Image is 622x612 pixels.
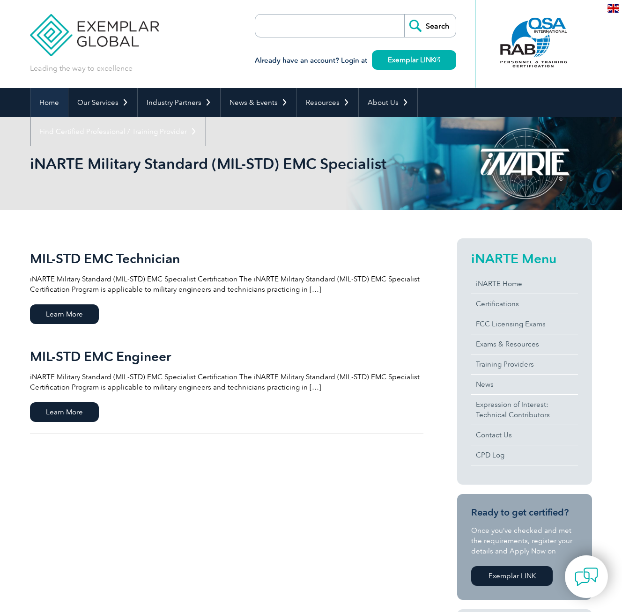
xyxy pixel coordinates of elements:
[471,395,578,425] a: Expression of Interest:Technical Contributors
[138,88,220,117] a: Industry Partners
[30,336,423,434] a: MIL-STD EMC Engineer iNARTE Military Standard (MIL-STD) EMC Specialist Certification The iNARTE M...
[471,425,578,445] a: Contact Us
[471,251,578,266] h2: iNARTE Menu
[471,525,578,556] p: Once you’ve checked and met the requirements, register your details and Apply Now on
[471,445,578,465] a: CPD Log
[30,117,206,146] a: Find Certified Professional / Training Provider
[30,88,68,117] a: Home
[471,294,578,314] a: Certifications
[68,88,137,117] a: Our Services
[30,274,423,295] p: iNARTE Military Standard (MIL-STD) EMC Specialist Certification The iNARTE Military Standard (MIL...
[30,349,423,364] h2: MIL-STD EMC Engineer
[471,314,578,334] a: FCC Licensing Exams
[255,55,456,66] h3: Already have an account? Login at
[30,402,99,422] span: Learn More
[372,50,456,70] a: Exemplar LINK
[30,304,99,324] span: Learn More
[30,238,423,336] a: MIL-STD EMC Technician iNARTE Military Standard (MIL-STD) EMC Specialist Certification The iNARTE...
[471,274,578,294] a: iNARTE Home
[435,57,440,62] img: open_square.png
[359,88,417,117] a: About Us
[30,155,390,173] h1: iNARTE Military Standard (MIL-STD) EMC Specialist
[30,63,133,74] p: Leading the way to excellence
[471,354,578,374] a: Training Providers
[30,372,423,392] p: iNARTE Military Standard (MIL-STD) EMC Specialist Certification The iNARTE Military Standard (MIL...
[607,4,619,13] img: en
[404,15,456,37] input: Search
[575,565,598,589] img: contact-chat.png
[471,566,553,586] a: Exemplar LINK
[221,88,296,117] a: News & Events
[471,375,578,394] a: News
[297,88,358,117] a: Resources
[30,251,423,266] h2: MIL-STD EMC Technician
[471,334,578,354] a: Exams & Resources
[471,507,578,518] h3: Ready to get certified?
